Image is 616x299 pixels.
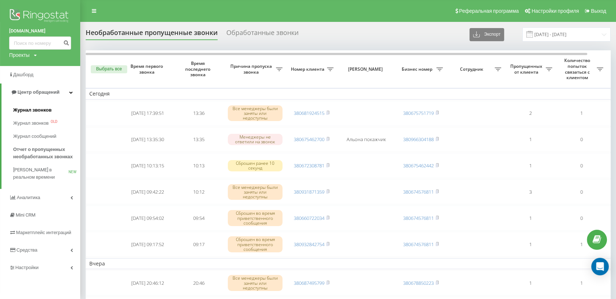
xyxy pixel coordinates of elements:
[122,232,173,257] td: [DATE] 09:17:52
[9,36,71,50] input: Поиск по номеру
[13,117,80,130] a: Журнал звонковOLD
[228,184,282,200] div: Все менеджеры были заняты или недоступны
[13,104,80,117] a: Журнал звонков
[403,215,434,221] a: 380674576811
[343,66,389,72] span: [PERSON_NAME]
[403,189,434,195] a: 380674576811
[16,212,35,218] span: Mini CRM
[505,153,556,178] td: 1
[556,232,607,257] td: 1
[13,120,49,127] span: Журнал звонков
[173,101,224,126] td: 13:36
[13,143,80,163] a: Отчет о пропущенных необработанных звонках
[179,61,218,78] span: Время последнего звонка
[294,136,324,143] a: 380675462700
[403,136,434,143] a: 380966304188
[173,271,224,295] td: 20:46
[556,206,607,230] td: 0
[173,127,224,152] td: 13:35
[337,127,395,152] td: Альона покажчик
[15,265,39,270] span: Настройки
[228,236,282,252] div: Сброшен во время приветственного сообщения
[228,63,276,75] span: Причина пропуска звонка
[173,153,224,178] td: 10:13
[556,153,607,178] td: 0
[531,8,579,14] span: Настройки профиля
[294,110,324,116] a: 380681924515
[228,275,282,291] div: Все менеджеры были заняты или недоступны
[505,271,556,295] td: 1
[228,105,282,121] div: Все менеджеры были заняты или недоступны
[13,106,51,114] span: Журнал звонков
[505,179,556,204] td: 3
[13,133,56,140] span: Журнал сообщений
[122,153,173,178] td: [DATE] 10:13:15
[173,179,224,204] td: 10:12
[86,29,218,40] div: Необработанные пропущенные звонки
[505,232,556,257] td: 1
[122,271,173,295] td: [DATE] 20:46:12
[122,206,173,230] td: [DATE] 09:54:02
[403,162,434,169] a: 380675462442
[173,206,224,230] td: 09:54
[505,127,556,152] td: 1
[13,72,34,77] span: Дашборд
[403,241,434,248] a: 380674576811
[403,280,434,286] a: 380678850223
[226,29,299,40] div: Обработанные звонки
[450,66,495,72] span: Сотрудник
[13,130,80,143] a: Журнал сообщений
[91,65,127,73] button: Выбрать все
[469,28,504,41] button: Экспорт
[294,241,324,248] a: 380932842754
[399,66,436,72] span: Бизнес номер
[459,8,519,14] span: Реферальная программа
[13,163,80,184] a: [PERSON_NAME] в реальном времениNEW
[228,210,282,226] div: Сброшен во время приветственного сообщения
[9,51,30,59] div: Проекты
[16,247,38,253] span: Средства
[556,271,607,295] td: 1
[591,258,609,275] div: Open Intercom Messenger
[9,27,71,35] a: [DOMAIN_NAME]
[17,89,59,95] span: Центр обращений
[228,160,282,171] div: Сброшен ранее 10 секунд
[173,232,224,257] td: 09:17
[294,215,324,221] a: 380660722034
[294,162,324,169] a: 380672308781
[505,101,556,126] td: 2
[294,280,324,286] a: 380687495799
[122,179,173,204] td: [DATE] 09:42:22
[228,134,282,145] div: Менеджеры не ответили на звонок
[1,84,80,101] a: Центр обращений
[505,206,556,230] td: 1
[556,179,607,204] td: 0
[556,101,607,126] td: 1
[122,127,173,152] td: [DATE] 13:35:30
[294,189,324,195] a: 380931871359
[556,127,607,152] td: 0
[591,8,606,14] span: Выход
[9,7,71,26] img: Ringostat logo
[290,66,327,72] span: Номер клиента
[122,101,173,126] td: [DATE] 17:39:51
[508,63,546,75] span: Пропущенных от клиента
[13,146,77,160] span: Отчет о пропущенных необработанных звонках
[13,166,69,181] span: [PERSON_NAME] в реальном времени
[560,58,597,80] span: Количество попыток связаться с клиентом
[17,195,40,200] span: Аналитика
[16,230,71,235] span: Маркетплейс интеграций
[128,63,167,75] span: Время первого звонка
[403,110,434,116] a: 380675751719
